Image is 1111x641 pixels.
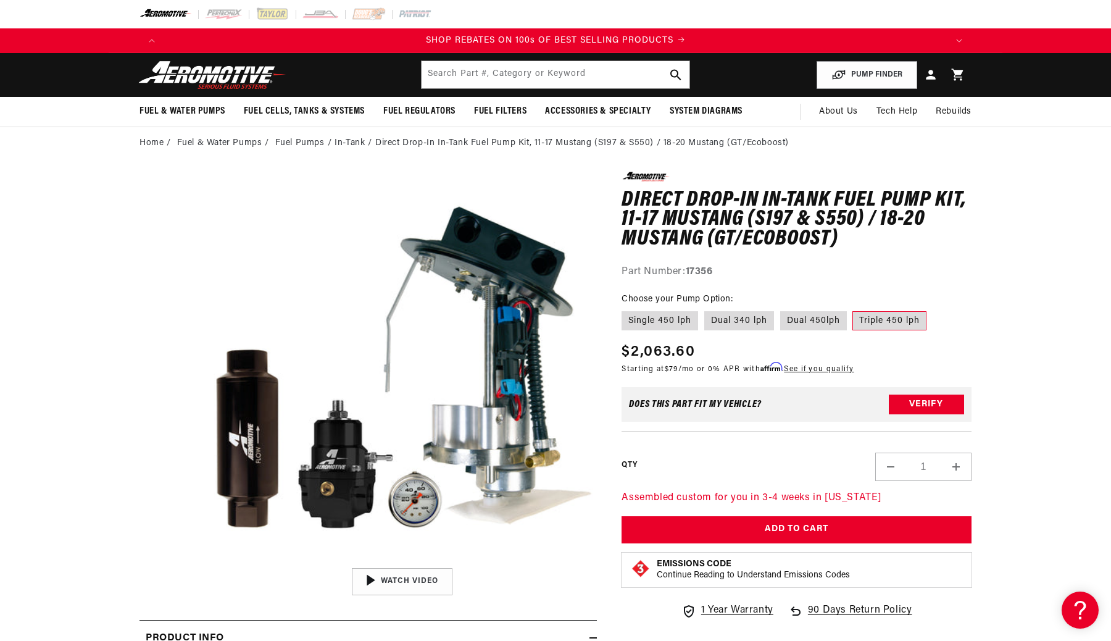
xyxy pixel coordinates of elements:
nav: breadcrumbs [139,136,972,150]
span: Fuel Cells, Tanks & Systems [244,105,365,118]
summary: Fuel & Water Pumps [130,97,235,126]
div: Part Number: [622,264,972,280]
span: $79 [665,366,678,373]
span: Fuel Regulators [383,105,456,118]
div: Does This part fit My vehicle? [629,400,762,409]
a: Fuel Pumps [275,136,325,150]
div: Announcement [164,34,947,48]
span: Fuel Filters [474,105,526,118]
legend: Choose your Pump Option: [622,293,734,306]
button: PUMP FINDER [817,61,917,89]
a: Fuel & Water Pumps [177,136,262,150]
slideshow-component: Translation missing: en.sections.announcements.announcement_bar [109,28,1002,53]
a: SHOP REBATES ON 100s OF BEST SELLING PRODUCTS [164,34,947,48]
button: Translation missing: en.sections.announcements.next_announcement [947,28,972,53]
summary: Fuel Filters [465,97,536,126]
a: About Us [810,97,867,127]
span: Accessories & Specialty [545,105,651,118]
li: Direct Drop-In In-Tank Fuel Pump Kit, 11-17 Mustang (S197 & S550) / 18-20 Mustang (GT/Ecoboost) [375,136,789,150]
button: search button [662,61,689,88]
label: Dual 450lph [780,311,847,331]
a: See if you qualify - Learn more about Affirm Financing (opens in modal) [784,366,854,373]
button: Verify [889,395,964,414]
span: Affirm [760,362,782,372]
summary: Tech Help [867,97,926,127]
img: Emissions code [631,559,651,579]
p: Starting at /mo or 0% APR with . [622,363,854,375]
span: Fuel & Water Pumps [139,105,225,118]
div: 3 of 4 [164,34,947,48]
span: Rebuilds [936,105,972,119]
a: 90 Days Return Policy [788,603,912,631]
span: 90 Days Return Policy [808,603,912,631]
summary: Fuel Regulators [374,97,465,126]
label: Triple 450 lph [852,311,926,331]
a: 1 Year Warranty [681,603,773,619]
strong: Emissions Code [657,559,731,569]
a: Home [139,136,164,150]
summary: Rebuilds [926,97,981,127]
button: Add to Cart [622,516,972,544]
button: Translation missing: en.sections.announcements.previous_announcement [139,28,164,53]
p: Continue Reading to Understand Emissions Codes [657,570,850,581]
p: Assembled custom for you in 3-4 weeks in [US_STATE] [622,490,972,506]
li: In-Tank [335,136,375,150]
media-gallery: Gallery Viewer [139,172,597,595]
label: Dual 340 lph [704,311,774,331]
button: Emissions CodeContinue Reading to Understand Emissions Codes [657,559,850,581]
summary: Accessories & Specialty [536,97,660,126]
span: $2,063.60 [622,341,695,363]
span: 1 Year Warranty [701,603,773,619]
label: Single 450 lph [622,311,698,331]
input: Search by Part Number, Category or Keyword [422,61,689,88]
span: About Us [819,107,858,116]
summary: Fuel Cells, Tanks & Systems [235,97,374,126]
span: System Diagrams [670,105,743,118]
strong: 17356 [686,267,713,277]
h1: Direct Drop-In In-Tank Fuel Pump Kit, 11-17 Mustang (S197 & S550) / 18-20 Mustang (GT/Ecoboost) [622,191,972,249]
img: Aeromotive [135,61,289,90]
span: SHOP REBATES ON 100s OF BEST SELLING PRODUCTS [426,36,673,45]
summary: System Diagrams [660,97,752,126]
span: Tech Help [876,105,917,119]
label: QTY [622,460,637,471]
